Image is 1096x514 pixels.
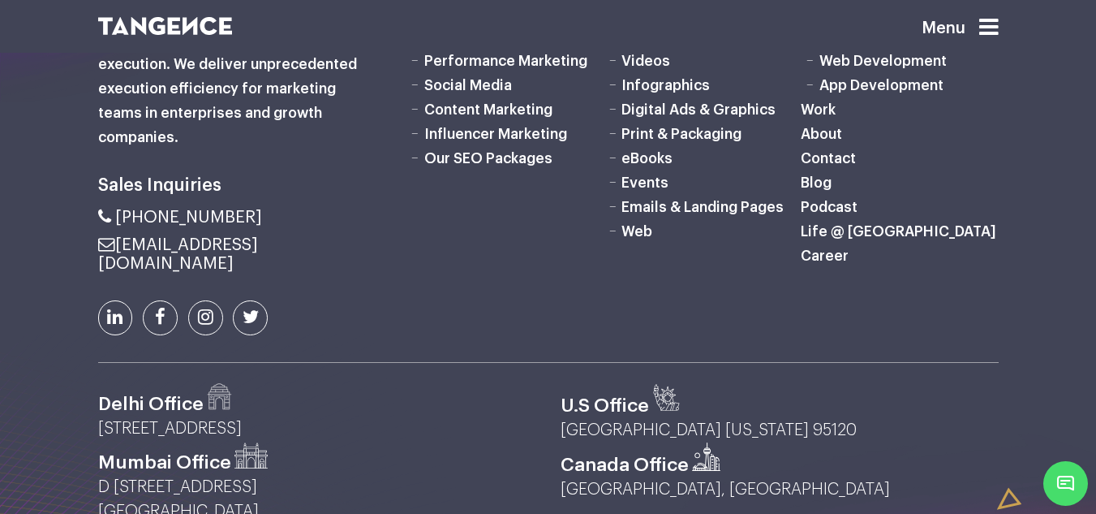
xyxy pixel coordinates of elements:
[801,127,842,141] a: About
[234,443,269,469] img: Path-530.png
[98,171,382,200] h6: Sales Inquiries
[424,127,567,141] a: Influencer Marketing
[621,151,673,166] a: eBooks
[98,451,231,475] h3: Mumbai Office
[98,209,262,226] a: [PHONE_NUMBER]
[561,453,689,477] h3: Canada Office
[621,224,652,239] a: Web
[621,175,668,190] a: Events
[561,477,999,502] p: [GEOGRAPHIC_DATA], [GEOGRAPHIC_DATA]
[115,209,262,226] span: [PHONE_NUMBER]
[801,224,996,239] a: Life @ [GEOGRAPHIC_DATA]
[1043,461,1088,506] span: Chat Widget
[621,200,784,214] a: Emails & Landing Pages
[424,102,552,117] a: Content Marketing
[621,54,670,68] a: Videos
[801,248,849,263] a: Career
[819,78,943,93] a: App Development
[98,392,204,417] h3: Delhi Office
[621,102,776,117] a: Digital Ads & Graphics
[98,236,258,272] a: [EMAIL_ADDRESS][DOMAIN_NAME]
[424,151,552,166] a: Our SEO Packages
[801,102,836,117] a: Work
[207,383,232,410] img: Path-529.png
[424,54,587,68] a: Performance Marketing
[621,78,710,93] a: Infographics
[801,175,832,190] a: Blog
[801,200,857,214] a: Podcast
[424,78,512,93] a: Social Media
[652,383,681,412] img: us.svg
[98,417,536,441] p: [STREET_ADDRESS]
[98,3,382,149] h6: Tangence, accelerates design, development and digital marketing execution. We deliver unprecedent...
[819,54,947,68] a: Web Development
[801,151,856,166] a: Contact
[621,127,741,141] a: Print & Packaging
[561,418,999,443] p: [GEOGRAPHIC_DATA] [US_STATE] 95120
[692,443,720,471] img: canada.svg
[561,394,649,418] h3: U.S Office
